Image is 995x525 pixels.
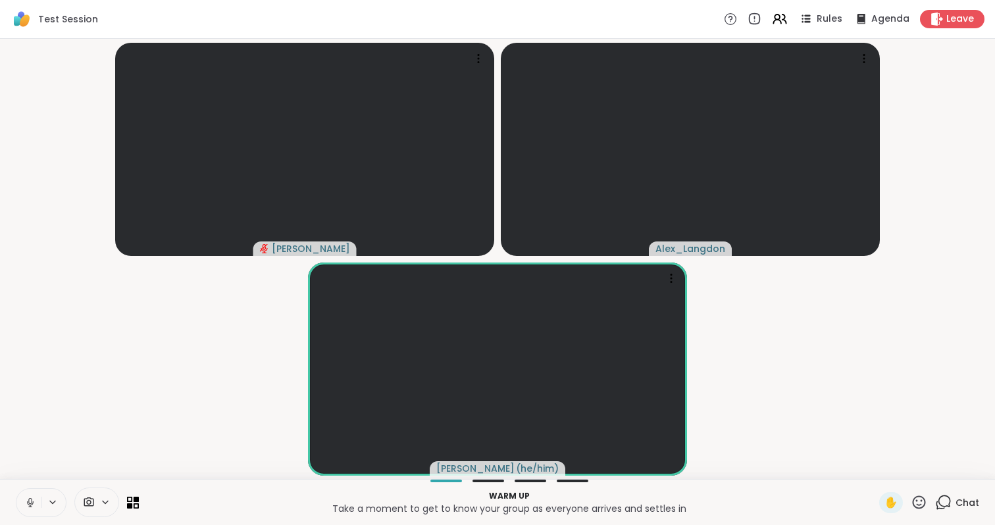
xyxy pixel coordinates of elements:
span: audio-muted [260,244,269,253]
span: ✋ [884,495,898,511]
span: Chat [956,496,979,509]
span: Agenda [871,12,909,26]
span: Rules [817,12,842,26]
span: Alex_Langdon [655,242,725,255]
span: Leave [946,12,974,26]
p: Warm up [147,490,871,502]
span: [PERSON_NAME] [436,462,515,475]
span: Test Session [38,12,98,26]
img: ShareWell Logomark [11,8,33,30]
span: ( he/him ) [516,462,559,475]
span: [PERSON_NAME] [272,242,350,255]
p: Take a moment to get to know your group as everyone arrives and settles in [147,502,871,515]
